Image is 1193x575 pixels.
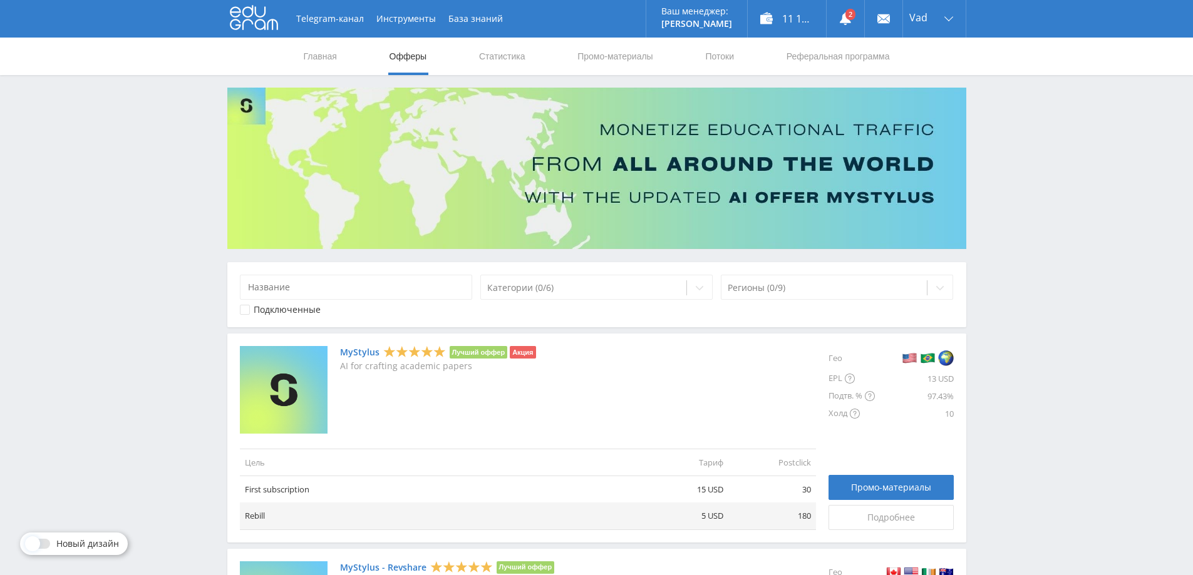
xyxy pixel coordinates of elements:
[478,38,527,75] a: Статистика
[829,387,875,405] div: Подтв. %
[497,561,555,574] li: Лучший оффер
[641,449,728,476] td: Тариф
[909,13,927,23] span: Vad
[450,346,508,359] li: Лучший оффер
[240,275,473,300] input: Название
[875,387,954,405] div: 97.43%
[785,38,891,75] a: Реферальная программа
[240,476,641,503] td: First subscription
[829,505,954,530] a: Подробнее
[829,370,875,387] div: EPL
[240,502,641,529] td: Rebill
[388,38,428,75] a: Офферы
[340,347,380,357] a: MyStylus
[383,345,446,359] div: 5 Stars
[728,476,816,503] td: 30
[851,482,931,492] span: Промо-материалы
[254,305,321,315] div: Подключенные
[867,512,915,522] span: Подробнее
[829,405,875,422] div: Холд
[728,502,816,529] td: 180
[829,346,875,370] div: Гео
[302,38,338,75] a: Главная
[875,370,954,387] div: 13 USD
[641,502,728,529] td: 5 USD
[728,449,816,476] td: Postclick
[340,562,426,572] a: MyStylus - Revshare
[641,476,728,503] td: 15 USD
[661,6,732,16] p: Ваш менеджер:
[240,449,641,476] td: Цель
[240,346,328,434] img: MyStylus
[661,19,732,29] p: [PERSON_NAME]
[227,88,966,249] img: Banner
[56,539,119,549] span: Новый дизайн
[704,38,735,75] a: Потоки
[430,560,493,573] div: 5 Stars
[510,346,535,359] li: Акция
[340,361,536,371] p: AI for crafting academic papers
[875,405,954,422] div: 10
[576,38,654,75] a: Промо-материалы
[829,475,954,500] a: Промо-материалы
